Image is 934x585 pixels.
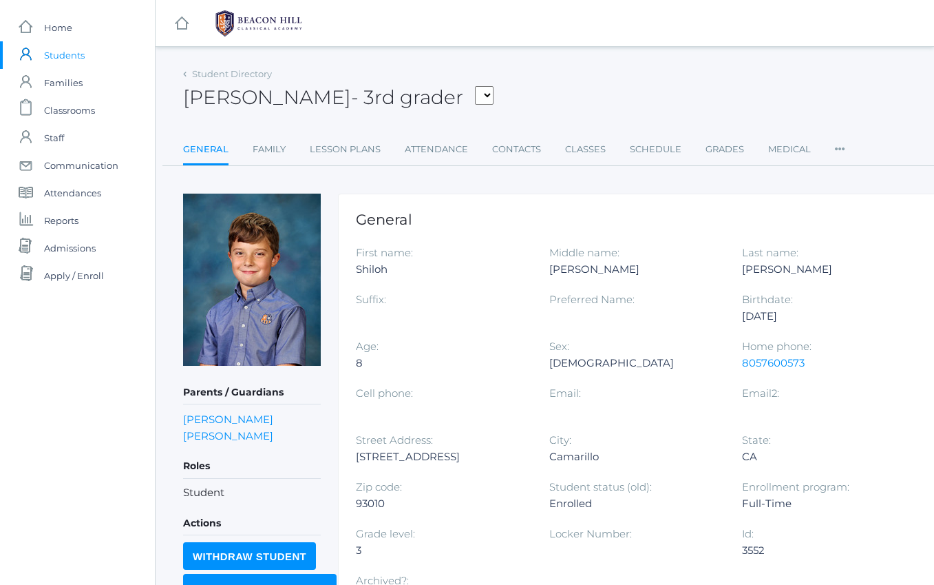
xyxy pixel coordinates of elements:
a: Schedule [630,136,681,163]
span: - 3rd grader [351,85,463,109]
div: 3 [356,542,529,559]
a: 8057600573 [742,356,805,369]
div: Shiloh [356,261,529,278]
label: Home phone: [742,340,811,353]
label: First name: [356,246,413,259]
label: Cell phone: [356,387,413,400]
a: [PERSON_NAME] [183,429,273,442]
div: [STREET_ADDRESS] [356,449,529,465]
div: [DEMOGRAPHIC_DATA] [549,355,722,371]
div: 8 [356,355,529,371]
h5: Roles [183,455,321,478]
a: Attendance [405,136,468,163]
a: Contacts [492,136,541,163]
span: Communication [44,152,118,179]
label: City: [549,433,571,447]
div: [PERSON_NAME] [549,261,722,278]
div: Camarillo [549,449,722,465]
img: BHCALogos-05-308ed15e86a5a0abce9b8dd61676a3503ac9727e845dece92d48e8588c001991.png [207,6,310,41]
span: Admissions [44,234,96,262]
label: Id: [742,527,754,540]
label: Enrollment program: [742,480,849,493]
div: Full-Time [742,495,915,512]
a: General [183,136,229,165]
label: State: [742,433,771,447]
label: Age: [356,340,379,353]
a: [PERSON_NAME] [183,413,273,426]
li: Student [183,485,321,501]
a: Medical [768,136,811,163]
label: Suffix: [356,293,386,306]
label: Middle name: [549,246,619,259]
div: Enrolled [549,495,722,512]
label: Zip code: [356,480,402,493]
span: Students [44,41,85,69]
a: Student Directory [192,68,272,79]
label: Email2: [742,387,779,400]
span: Reports [44,207,78,234]
label: Locker Number: [549,527,632,540]
h5: Parents / Guardians [183,381,321,404]
a: Classes [565,136,606,163]
div: [DATE] [742,308,915,325]
input: Withdraw Student [183,542,316,570]
div: 93010 [356,495,529,512]
span: Home [44,14,72,41]
label: Email: [549,387,581,400]
span: Attendances [44,179,101,207]
a: Lesson Plans [310,136,381,163]
a: Family [253,136,286,163]
span: Staff [44,124,64,152]
label: Last name: [742,246,798,259]
div: [PERSON_NAME] [742,261,915,278]
label: Street Address: [356,433,433,447]
span: Families [44,69,83,96]
a: Grades [705,136,744,163]
label: Student status (old): [549,480,652,493]
img: Shiloh Canty [183,194,321,366]
h5: Actions [183,512,321,535]
span: Apply / Enroll [44,262,104,289]
div: CA [742,449,915,465]
span: Classrooms [44,96,95,124]
label: Birthdate: [742,293,793,306]
label: Sex: [549,340,569,353]
label: Preferred Name: [549,293,635,306]
h2: [PERSON_NAME] [183,87,493,108]
div: 3552 [742,542,915,559]
label: Grade level: [356,527,415,540]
